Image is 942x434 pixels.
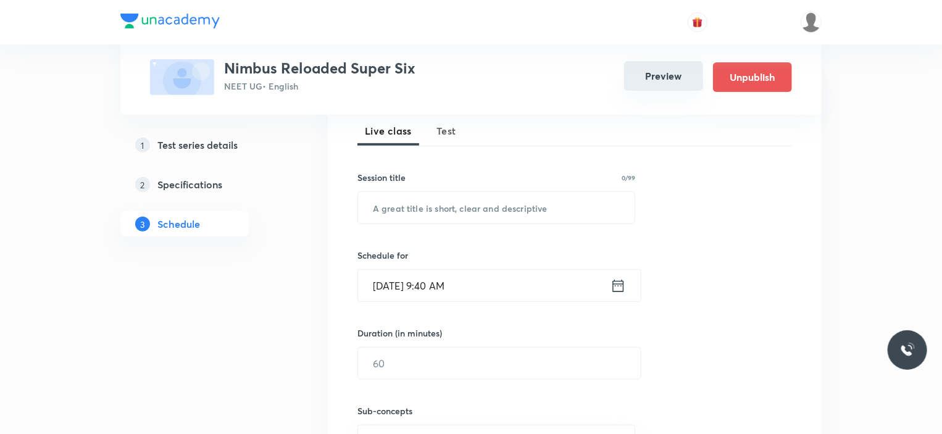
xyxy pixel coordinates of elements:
[622,175,635,181] p: 0/99
[224,80,415,93] p: NEET UG • English
[120,172,288,197] a: 2Specifications
[120,133,288,157] a: 1Test series details
[801,12,822,33] img: Organic Chemistry
[357,249,635,262] h6: Schedule for
[358,348,641,379] input: 60
[135,138,150,152] p: 1
[900,343,915,357] img: ttu
[135,177,150,192] p: 2
[357,404,635,417] h6: Sub-concepts
[692,17,703,28] img: avatar
[713,62,792,92] button: Unpublish
[224,59,415,77] h3: Nimbus Reloaded Super Six
[688,12,707,32] button: avatar
[157,217,200,232] h5: Schedule
[120,14,220,31] a: Company Logo
[135,217,150,232] p: 3
[157,138,238,152] h5: Test series details
[436,123,456,138] span: Test
[624,61,703,91] button: Preview
[357,171,406,184] h6: Session title
[365,123,412,138] span: Live class
[120,14,220,28] img: Company Logo
[157,177,222,192] h5: Specifications
[150,59,214,95] img: fallback-thumbnail.png
[358,192,635,223] input: A great title is short, clear and descriptive
[357,327,442,340] h6: Duration (in minutes)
